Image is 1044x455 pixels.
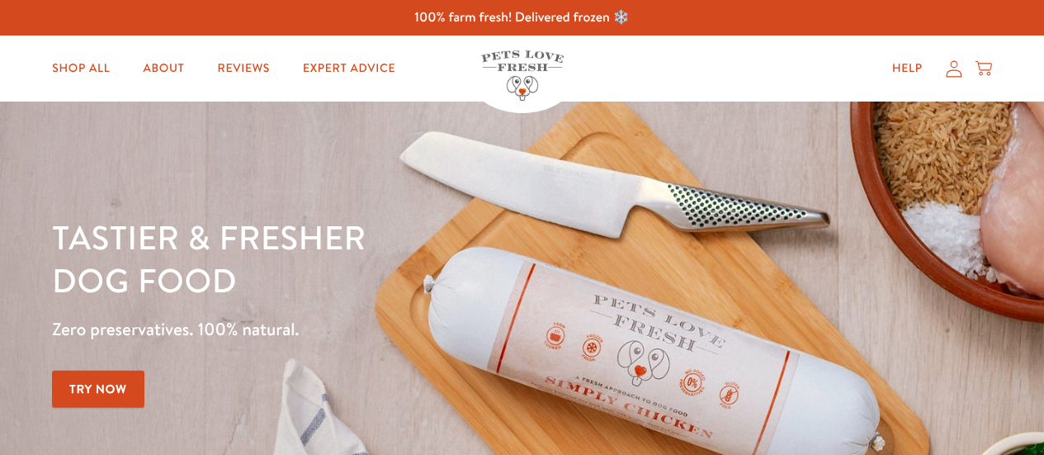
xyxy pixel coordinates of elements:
img: Pets Love Fresh [481,50,564,101]
a: Shop All [39,52,123,85]
a: Help [879,52,936,85]
a: Reviews [205,52,283,85]
h1: Tastier & fresher dog food [52,216,678,301]
p: Zero preservatives. 100% natural. [52,315,678,344]
a: Expert Advice [290,52,409,85]
a: Try Now [52,371,144,408]
a: About [130,52,197,85]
